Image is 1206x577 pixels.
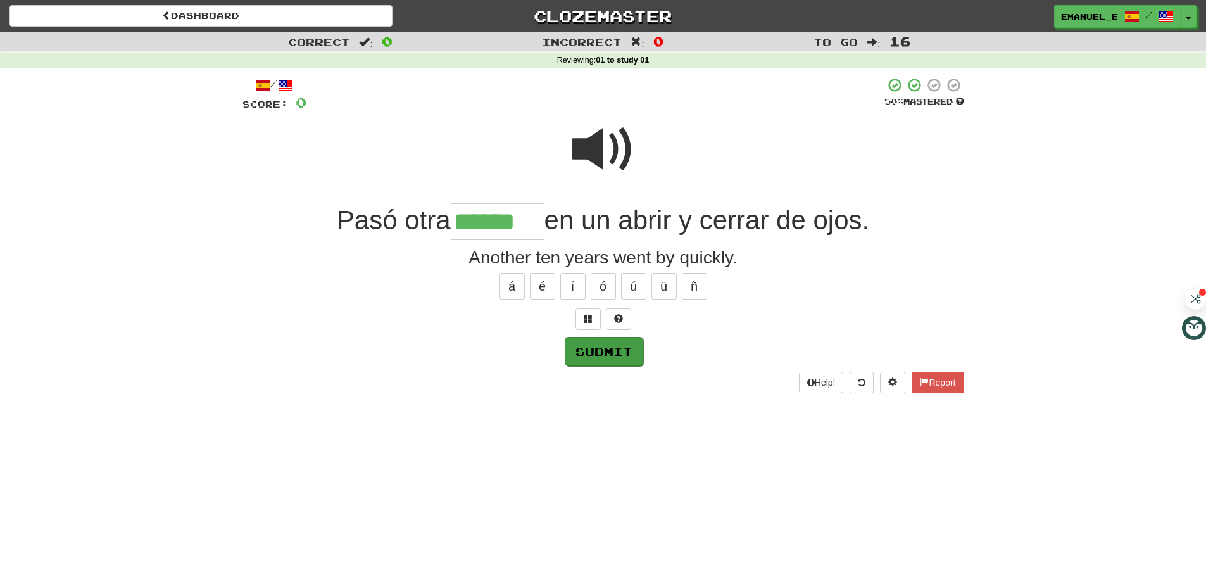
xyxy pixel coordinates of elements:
[565,337,643,366] button: Submit
[651,273,677,300] button: ü
[889,34,911,49] span: 16
[9,5,393,27] a: Dashboard
[530,273,555,300] button: é
[813,35,858,48] span: To go
[912,372,964,393] button: Report
[560,273,586,300] button: í
[359,37,373,48] span: :
[631,37,644,48] span: :
[850,372,874,393] button: Round history (alt+y)
[606,308,631,330] button: Single letter hint - you only get 1 per sentence and score half the points! alt+h
[337,205,451,235] span: Pasó otra
[596,56,649,65] strong: 01 to study 01
[621,273,646,300] button: ú
[544,205,870,235] span: en un abrir y cerrar de ojos.
[242,245,964,270] div: Another ten years went by quickly.
[296,94,306,110] span: 0
[884,96,964,108] div: Mastered
[799,372,844,393] button: Help!
[591,273,616,300] button: ó
[288,35,350,48] span: Correct
[653,34,664,49] span: 0
[242,99,288,110] span: Score:
[499,273,525,300] button: á
[542,35,622,48] span: Incorrect
[242,77,306,93] div: /
[575,308,601,330] button: Switch sentence to multiple choice alt+p
[1146,10,1152,19] span: /
[867,37,881,48] span: :
[411,5,795,27] a: Clozemaster
[1061,11,1118,22] span: emanuel_e
[382,34,393,49] span: 0
[1054,5,1181,28] a: emanuel_e /
[884,96,903,106] span: 50 %
[682,273,707,300] button: ñ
